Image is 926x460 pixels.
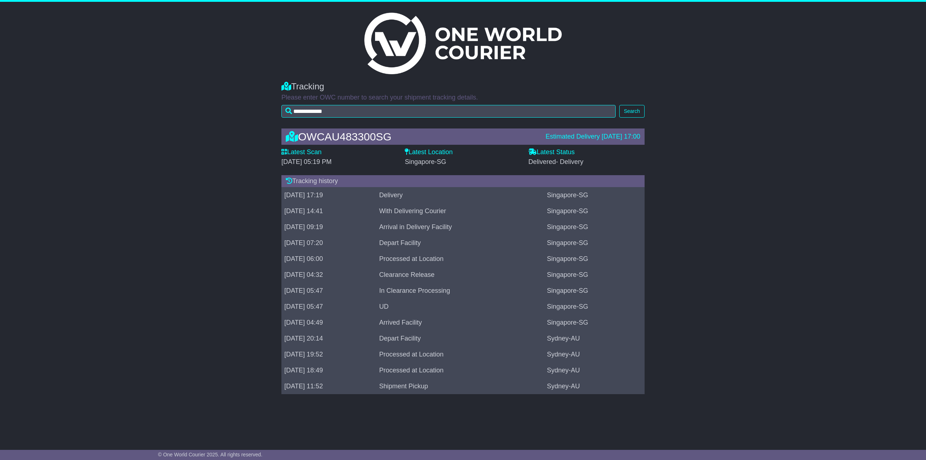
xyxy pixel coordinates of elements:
[376,235,544,251] td: Depart Facility
[376,315,544,331] td: Arrived Facility
[545,133,640,141] div: Estimated Delivery [DATE] 17:00
[281,148,322,156] label: Latest Scan
[281,81,645,92] div: Tracking
[376,219,544,235] td: Arrival in Delivery Facility
[544,187,645,203] td: Singapore-SG
[281,299,376,315] td: [DATE] 05:47
[376,203,544,219] td: With Delivering Courier
[281,267,376,283] td: [DATE] 04:32
[544,347,645,363] td: Sydney-AU
[281,203,376,219] td: [DATE] 14:41
[528,158,583,165] span: Delivered
[619,105,645,118] button: Search
[281,251,376,267] td: [DATE] 06:00
[376,251,544,267] td: Processed at Location
[376,331,544,347] td: Depart Facility
[544,363,645,379] td: Sydney-AU
[544,251,645,267] td: Singapore-SG
[544,235,645,251] td: Singapore-SG
[544,379,645,394] td: Sydney-AU
[376,299,544,315] td: UD
[281,187,376,203] td: [DATE] 17:19
[281,219,376,235] td: [DATE] 09:19
[376,363,544,379] td: Processed at Location
[405,148,453,156] label: Latest Location
[376,347,544,363] td: Processed at Location
[281,347,376,363] td: [DATE] 19:52
[281,331,376,347] td: [DATE] 20:14
[544,331,645,347] td: Sydney-AU
[158,452,263,457] span: © One World Courier 2025. All rights reserved.
[376,267,544,283] td: Clearance Release
[376,379,544,394] td: Shipment Pickup
[544,283,645,299] td: Singapore-SG
[544,203,645,219] td: Singapore-SG
[281,158,332,165] span: [DATE] 05:19 PM
[281,175,645,187] div: Tracking history
[544,219,645,235] td: Singapore-SG
[281,235,376,251] td: [DATE] 07:20
[364,13,562,74] img: Light
[281,379,376,394] td: [DATE] 11:52
[376,283,544,299] td: In Clearance Processing
[528,148,575,156] label: Latest Status
[282,131,542,143] div: OWCAU483300SG
[281,94,645,102] p: Please enter OWC number to search your shipment tracking details.
[281,283,376,299] td: [DATE] 05:47
[281,315,376,331] td: [DATE] 04:49
[556,158,583,165] span: - Delivery
[544,299,645,315] td: Singapore-SG
[376,187,544,203] td: Delivery
[281,363,376,379] td: [DATE] 18:49
[405,158,446,165] span: Singapore-SG
[544,315,645,331] td: Singapore-SG
[544,267,645,283] td: Singapore-SG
